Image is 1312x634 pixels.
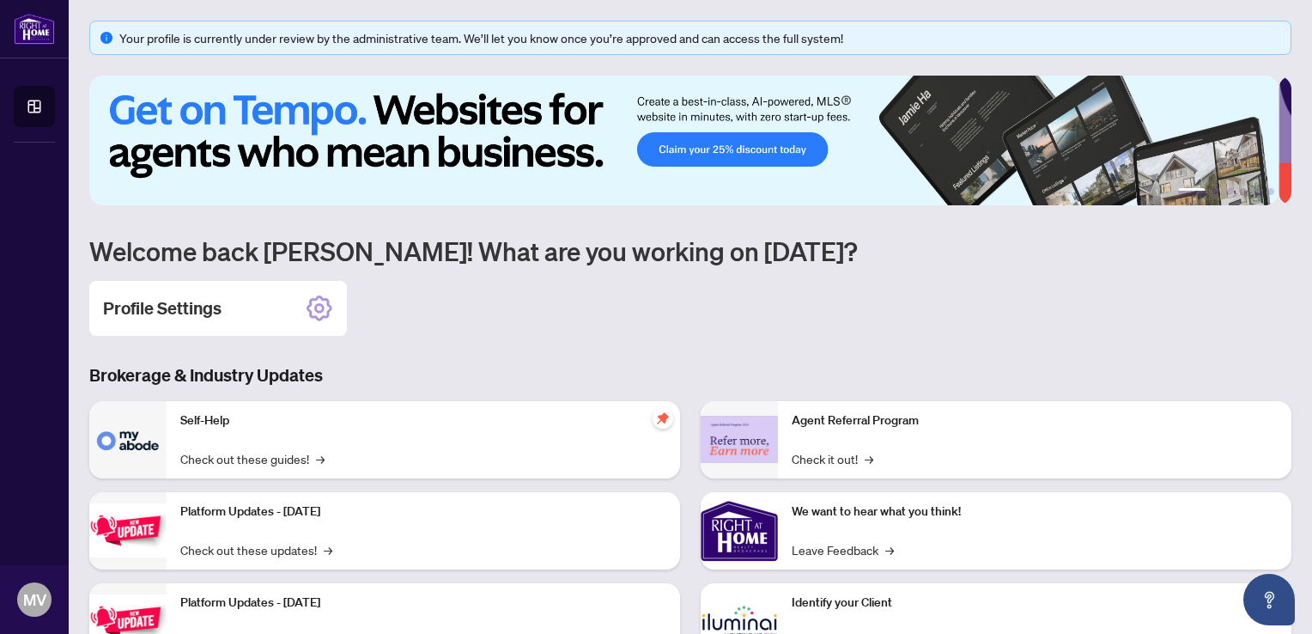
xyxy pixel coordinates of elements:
img: Self-Help [89,401,167,479]
img: Agent Referral Program [701,416,778,463]
img: Slide 0 [89,76,1279,205]
h2: Profile Settings [103,296,222,320]
span: → [885,540,894,559]
button: 2 [1212,188,1219,195]
a: Check out these guides!→ [180,449,325,468]
span: info-circle [100,32,112,44]
h3: Brokerage & Industry Updates [89,363,1291,387]
a: Check it out!→ [792,449,873,468]
button: 1 [1178,188,1206,195]
button: 6 [1267,188,1274,195]
img: We want to hear what you think! [701,492,778,570]
p: Agent Referral Program [792,411,1278,430]
button: 3 [1226,188,1233,195]
img: logo [14,13,55,45]
span: → [865,449,873,468]
button: 4 [1240,188,1247,195]
p: Identify your Client [792,594,1278,613]
div: Your profile is currently under review by the administrative team. We’ll let you know once you’re... [119,28,1280,47]
span: pushpin [653,408,673,429]
p: Self-Help [180,411,666,430]
a: Leave Feedback→ [792,540,894,559]
img: Platform Updates - July 21, 2025 [89,503,167,558]
p: Platform Updates - [DATE] [180,594,666,613]
a: Check out these updates!→ [180,540,332,559]
button: 5 [1254,188,1260,195]
p: We want to hear what you think! [792,503,1278,521]
span: MV [23,588,46,612]
span: → [324,540,332,559]
h1: Welcome back [PERSON_NAME]! What are you working on [DATE]? [89,235,1291,267]
button: Open asap [1243,574,1295,625]
p: Platform Updates - [DATE] [180,503,666,521]
span: → [316,449,325,468]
